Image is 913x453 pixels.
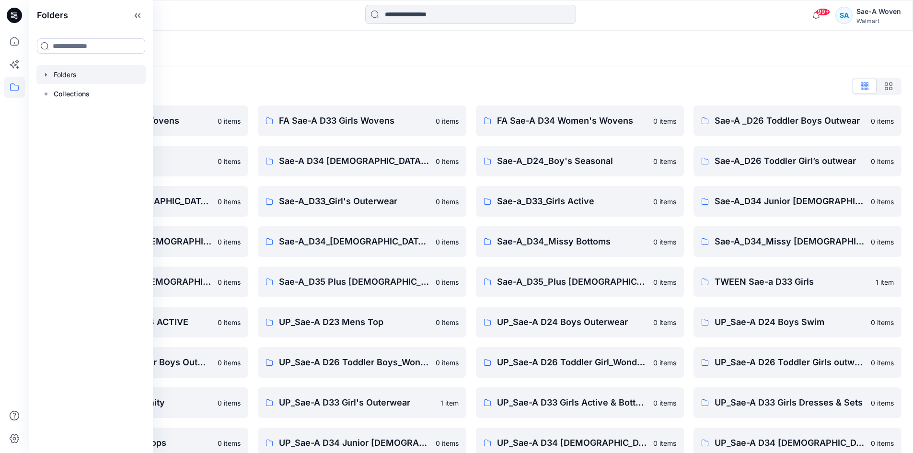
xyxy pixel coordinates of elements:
[653,156,676,166] p: 0 items
[871,398,894,408] p: 0 items
[258,226,466,257] a: Sae-A_D34_[DEMOGRAPHIC_DATA] Outerwear0 items
[279,195,429,208] p: Sae-A_D33_Girl's Outerwear
[258,186,466,217] a: Sae-A_D33_Girl's Outerwear0 items
[436,116,459,126] p: 0 items
[871,438,894,448] p: 0 items
[258,307,466,337] a: UP_Sae-A D23 Mens Top0 items
[279,315,429,329] p: UP_Sae-A D23 Mens Top
[436,197,459,207] p: 0 items
[436,438,459,448] p: 0 items
[279,114,429,128] p: FA Sae-A D33 Girls Wovens
[871,317,894,327] p: 0 items
[653,317,676,327] p: 0 items
[258,347,466,378] a: UP_Sae-A D26 Toddler Boys_Wonder Nation Sportswear0 items
[876,277,894,287] p: 1 item
[497,396,647,409] p: UP_Sae-A D33 Girls Active & Bottoms
[476,347,684,378] a: UP_Sae-A D26 Toddler Girl_Wonder Nation Sportswear0 items
[436,358,459,368] p: 0 items
[715,235,865,248] p: Sae-A_D34_Missy [DEMOGRAPHIC_DATA] Dresses
[693,226,901,257] a: Sae-A_D34_Missy [DEMOGRAPHIC_DATA] Dresses0 items
[653,237,676,247] p: 0 items
[835,7,853,24] div: SA
[218,438,241,448] p: 0 items
[279,396,434,409] p: UP_Sae-A D33 Girl's Outerwear
[497,356,647,369] p: UP_Sae-A D26 Toddler Girl_Wonder Nation Sportswear
[653,116,676,126] p: 0 items
[497,436,647,450] p: UP_Sae-A D34 [DEMOGRAPHIC_DATA] Knit Tops
[693,307,901,337] a: UP_Sae-A D24 Boys Swim0 items
[715,396,865,409] p: UP_Sae-A D33 Girls Dresses & Sets
[856,17,901,24] div: Walmart
[218,358,241,368] p: 0 items
[693,146,901,176] a: Sae-A_D26 Toddler Girl’s outwear0 items
[279,356,429,369] p: UP_Sae-A D26 Toddler Boys_Wonder Nation Sportswear
[715,154,865,168] p: Sae-A_D26 Toddler Girl’s outwear
[436,237,459,247] p: 0 items
[279,275,429,289] p: Sae-A_D35 Plus [DEMOGRAPHIC_DATA] Bottom
[653,438,676,448] p: 0 items
[693,105,901,136] a: Sae-A _D26 Toddler Boys Outwear0 items
[218,197,241,207] p: 0 items
[497,114,647,128] p: FA Sae-A D34 Women's Wovens
[436,156,459,166] p: 0 items
[440,398,459,408] p: 1 item
[715,114,865,128] p: Sae-A _D26 Toddler Boys Outwear
[54,88,90,100] p: Collections
[218,116,241,126] p: 0 items
[436,317,459,327] p: 0 items
[218,277,241,287] p: 0 items
[279,436,429,450] p: UP_Sae-A D34 Junior [DEMOGRAPHIC_DATA] top
[653,398,676,408] p: 0 items
[715,315,865,329] p: UP_Sae-A D24 Boys Swim
[476,307,684,337] a: UP_Sae-A D24 Boys Outerwear0 items
[871,358,894,368] p: 0 items
[816,8,830,16] span: 99+
[871,116,894,126] p: 0 items
[476,267,684,297] a: Sae-A_D35_Plus [DEMOGRAPHIC_DATA] Top0 items
[258,146,466,176] a: Sae-A D34 [DEMOGRAPHIC_DATA] Knit Tops0 items
[476,105,684,136] a: FA Sae-A D34 Women's Wovens0 items
[497,154,647,168] p: Sae-A_D24_Boy's Seasonal
[258,105,466,136] a: FA Sae-A D33 Girls Wovens0 items
[871,197,894,207] p: 0 items
[715,275,870,289] p: TWEEN Sae-a D33 Girls
[693,387,901,418] a: UP_Sae-A D33 Girls Dresses & Sets0 items
[653,197,676,207] p: 0 items
[218,398,241,408] p: 0 items
[476,186,684,217] a: Sae-a_D33_Girls Active0 items
[218,237,241,247] p: 0 items
[497,315,647,329] p: UP_Sae-A D24 Boys Outerwear
[715,436,865,450] p: UP_Sae-A D34 [DEMOGRAPHIC_DATA] Outerwear
[497,195,647,208] p: Sae-a_D33_Girls Active
[476,146,684,176] a: Sae-A_D24_Boy's Seasonal0 items
[476,226,684,257] a: Sae-A_D34_Missy Bottoms0 items
[279,235,429,248] p: Sae-A_D34_[DEMOGRAPHIC_DATA] Outerwear
[497,235,647,248] p: Sae-A_D34_Missy Bottoms
[653,277,676,287] p: 0 items
[279,154,429,168] p: Sae-A D34 [DEMOGRAPHIC_DATA] Knit Tops
[715,195,865,208] p: Sae-A_D34 Junior [DEMOGRAPHIC_DATA] top
[218,317,241,327] p: 0 items
[856,6,901,17] div: Sae-A Woven
[653,358,676,368] p: 0 items
[258,387,466,418] a: UP_Sae-A D33 Girl's Outerwear1 item
[715,356,865,369] p: UP_Sae-A D26 Toddler Girls outwear
[693,186,901,217] a: Sae-A_D34 Junior [DEMOGRAPHIC_DATA] top0 items
[218,156,241,166] p: 0 items
[258,267,466,297] a: Sae-A_D35 Plus [DEMOGRAPHIC_DATA] Bottom0 items
[871,156,894,166] p: 0 items
[476,387,684,418] a: UP_Sae-A D33 Girls Active & Bottoms0 items
[871,237,894,247] p: 0 items
[497,275,647,289] p: Sae-A_D35_Plus [DEMOGRAPHIC_DATA] Top
[693,347,901,378] a: UP_Sae-A D26 Toddler Girls outwear0 items
[436,277,459,287] p: 0 items
[693,267,901,297] a: TWEEN Sae-a D33 Girls1 item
